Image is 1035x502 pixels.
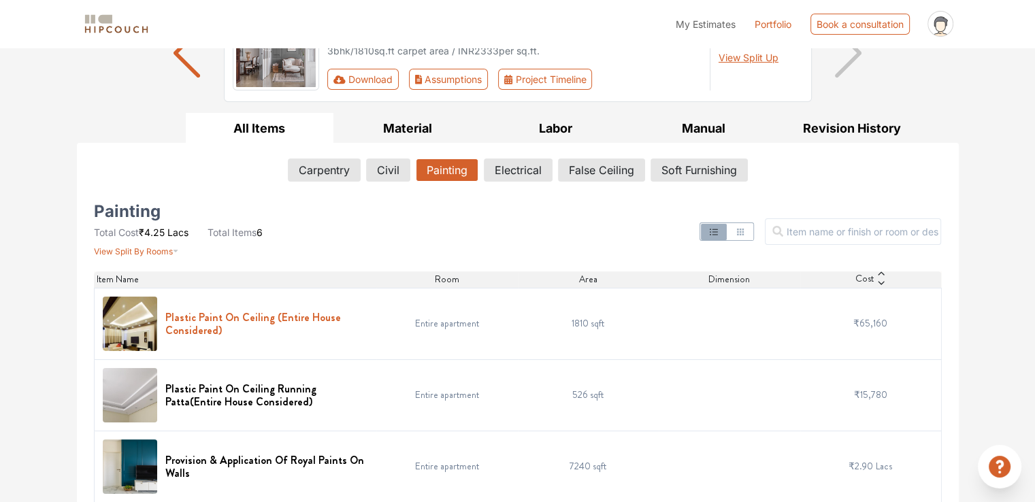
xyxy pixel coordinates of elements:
[579,272,597,286] span: Area
[82,9,150,39] span: logo-horizontal.svg
[327,69,702,90] div: Toolbar with button groups
[708,272,750,286] span: Dimension
[855,271,874,288] span: Cost
[416,158,478,182] button: Painting
[97,272,139,286] span: Item Name
[288,158,361,182] button: Carpentry
[518,431,659,502] td: 7240 sqft
[719,52,778,63] span: View Split Up
[103,297,157,351] img: Plastic Paint On Ceiling (Entire House Considered)
[327,69,399,90] button: Download
[765,218,941,245] input: Item name or finish or room or description
[366,158,410,182] button: Civil
[167,227,188,238] span: Lacs
[165,454,369,480] h6: Provision & Application Of Royal Paints On Walls
[327,44,702,58] div: 3bhk / 1810 sq.ft carpet area / INR 2333 per sq.ft.
[676,18,736,30] span: My Estimates
[409,69,489,90] button: Assumptions
[755,17,791,31] a: Portfolio
[498,69,592,90] button: Project Timeline
[719,50,778,65] button: View Split Up
[778,113,926,144] button: Revision History
[376,359,518,431] td: Entire apartment
[333,113,482,144] button: Material
[719,32,764,48] span: ₹42.24
[174,29,200,78] img: arrow left
[94,227,139,238] span: Total Cost
[376,431,518,502] td: Entire apartment
[854,388,887,401] span: ₹15,780
[186,113,334,144] button: All Items
[835,29,861,78] img: arrow right
[435,272,459,286] span: Room
[810,14,910,35] div: Book a consultation
[876,459,892,473] span: Lacs
[103,439,157,494] img: Provision & Application Of Royal Paints On Walls
[208,227,257,238] span: Total Items
[518,359,659,431] td: 526 sqft
[94,246,173,256] span: View Split By Rooms
[165,311,369,337] h6: Plastic Paint On Ceiling (Entire House Considered)
[94,206,161,217] h5: Painting
[233,16,320,90] img: gallery
[482,113,630,144] button: Labor
[853,316,887,330] span: ₹65,160
[94,239,179,258] button: View Split By Rooms
[139,227,165,238] span: ₹4.25
[484,158,553,182] button: Electrical
[165,382,369,408] h6: Plastic Paint On Ceiling Running Patta(Entire House Considered)
[629,113,778,144] button: Manual
[82,12,150,36] img: logo-horizontal.svg
[376,288,518,359] td: Entire apartment
[518,288,659,359] td: 1810 sqft
[558,158,645,182] button: False Ceiling
[327,69,603,90] div: First group
[651,158,748,182] button: Soft Furnishing
[208,225,263,239] li: 6
[767,32,797,48] span: Lacs
[103,368,157,422] img: Plastic Paint On Ceiling Running Patta(Entire House Considered)
[849,459,873,473] span: ₹2.90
